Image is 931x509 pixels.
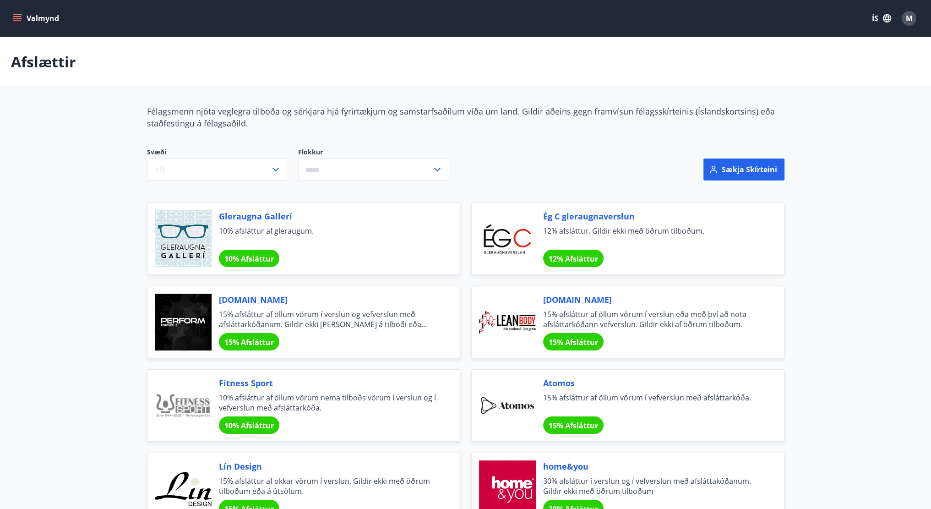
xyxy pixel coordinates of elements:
[219,226,438,246] span: 10% afsláttur af gleraugum.
[549,421,598,431] span: 15% Afsláttur
[898,7,920,29] button: M
[543,460,762,472] span: home&you
[703,159,784,181] button: Sækja skírteini
[549,254,598,264] span: 12% Afsláttur
[224,254,274,264] span: 10% Afsláttur
[543,309,762,329] span: 15% afsláttur af öllum vörum í verslun eða með því að nota afsláttarkóðann vefverslun. Gildir ekk...
[543,210,762,222] span: Ég C gleraugnaverslun
[543,294,762,306] span: [DOMAIN_NAME]
[147,106,775,129] span: Félagsmenn njóta veglegra tilboða og sérkjara hjá fyrirtækjum og samstarfsaðilum víða um land. Gi...
[219,294,438,306] span: [DOMAIN_NAME]
[219,210,438,222] span: Gleraugna Gallerí
[11,52,76,72] p: Afslættir
[219,393,438,413] span: 10% afsláttur af öllum vörum nema tilboðs vörum í verslun og í vefverslun með afsláttarkóða.
[155,164,166,175] span: Allt
[224,421,274,431] span: 10% Afsláttur
[219,377,438,389] span: Fitness Sport
[298,148,449,157] label: Flokkur
[219,460,438,472] span: Lín Design
[543,393,762,413] span: 15% afsláttur af öllum vörum í vefverslun með afsláttarkóða.
[906,13,913,23] span: M
[11,10,63,27] button: menu
[224,337,274,347] span: 15% Afsláttur
[543,476,762,496] span: 30% afsláttur í verslun og í vefverslun með afsláttakóðanum. Gildir ekki með öðrum tilboðum
[549,337,598,347] span: 15% Afsláttur
[147,159,287,181] button: Allt
[219,476,438,496] span: 15% afsláttur af okkar vörum í verslun. Gildir ekki með öðrum tilboðum eða á útsölum.
[543,226,762,246] span: 12% afsláttur. Gildir ekki með öðrum tilboðum.
[867,10,896,27] button: ÍS
[219,309,438,329] span: 15% afsláttur af öllum vörum í verslun og vefverslun með afsláttarkóðanum. Gildir ekki [PERSON_NA...
[543,377,762,389] span: Atomos
[147,148,287,159] span: Svæði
